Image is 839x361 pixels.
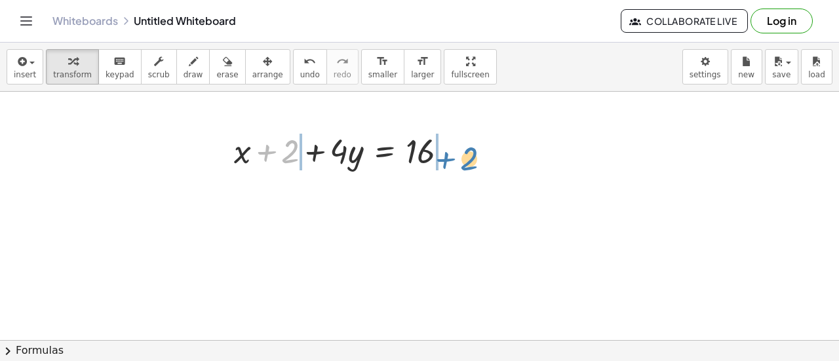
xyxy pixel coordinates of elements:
[141,49,177,85] button: scrub
[300,70,320,79] span: undo
[376,54,389,69] i: format_size
[361,49,404,85] button: format_sizesmaller
[209,49,245,85] button: erase
[690,70,721,79] span: settings
[738,70,754,79] span: new
[808,70,825,79] span: load
[184,70,203,79] span: draw
[416,54,429,69] i: format_size
[52,14,118,28] a: Whiteboards
[7,49,43,85] button: insert
[336,54,349,69] i: redo
[46,49,99,85] button: transform
[334,70,351,79] span: redo
[216,70,238,79] span: erase
[113,54,126,69] i: keyboard
[98,49,142,85] button: keyboardkeypad
[14,70,36,79] span: insert
[303,54,316,69] i: undo
[404,49,441,85] button: format_sizelarger
[368,70,397,79] span: smaller
[731,49,762,85] button: new
[176,49,210,85] button: draw
[772,70,790,79] span: save
[293,49,327,85] button: undoundo
[682,49,728,85] button: settings
[621,9,748,33] button: Collaborate Live
[444,49,496,85] button: fullscreen
[16,10,37,31] button: Toggle navigation
[801,49,832,85] button: load
[245,49,290,85] button: arrange
[148,70,170,79] span: scrub
[53,70,92,79] span: transform
[326,49,359,85] button: redoredo
[765,49,798,85] button: save
[451,70,489,79] span: fullscreen
[632,15,737,27] span: Collaborate Live
[252,70,283,79] span: arrange
[411,70,434,79] span: larger
[106,70,134,79] span: keypad
[751,9,813,33] button: Log in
